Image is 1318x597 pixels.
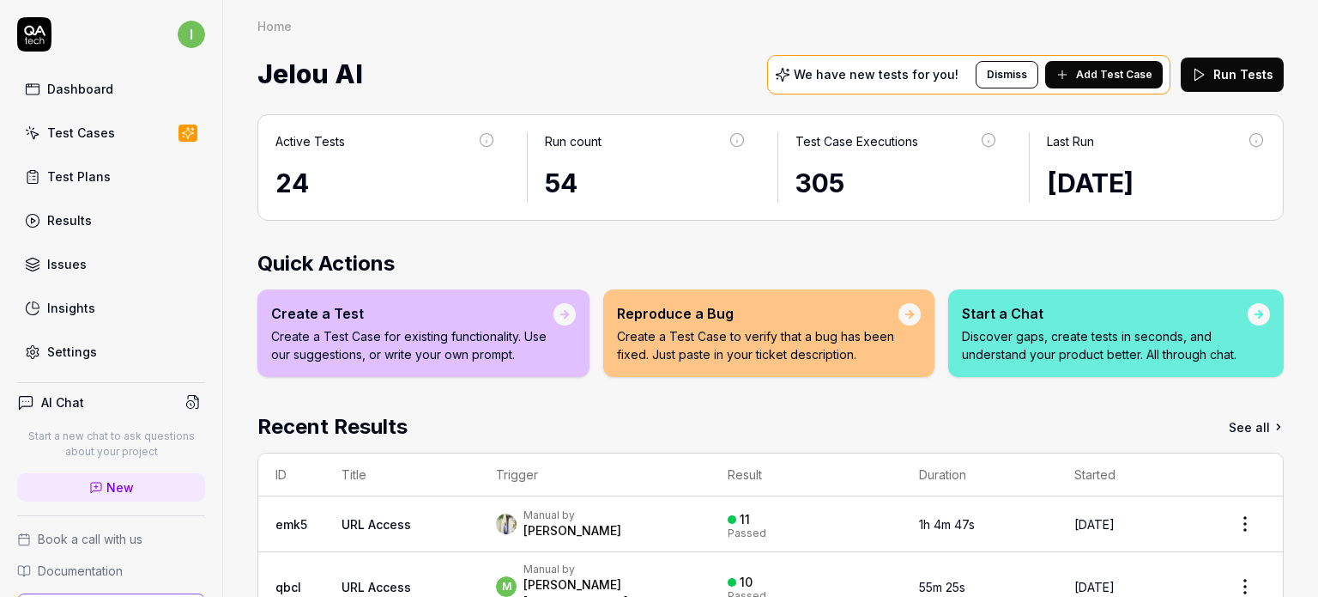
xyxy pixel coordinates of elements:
time: 1h 4m 47s [919,517,975,532]
div: Test Plans [47,168,111,186]
th: Duration [902,454,1057,496]
div: 11 [740,512,750,527]
div: Results [47,211,92,229]
time: [DATE] [1074,517,1115,532]
th: Started [1057,454,1207,496]
a: Issues [17,247,205,281]
div: Test Case Executions [795,132,918,150]
div: [PERSON_NAME] [523,522,621,539]
a: qbcI [275,580,301,594]
div: Create a Test [271,303,553,324]
div: Settings [47,343,97,361]
div: Manual by [523,563,693,576]
span: m [496,576,517,597]
p: We have new tests for you! [794,69,958,81]
h2: Recent Results [257,411,408,442]
time: [DATE] [1047,168,1134,198]
span: i [178,21,205,48]
a: emk5 [275,517,307,532]
button: i [178,17,205,52]
div: 54 [545,164,747,203]
button: Run Tests [1181,58,1284,92]
p: Start a new chat to ask questions about your project [17,429,205,460]
a: Book a call with us [17,530,205,548]
div: Run count [545,132,602,150]
span: Documentation [38,562,123,580]
span: Jelou AI [257,52,363,97]
a: Insights [17,291,205,325]
h2: Quick Actions [257,248,1284,279]
div: Test Cases [47,124,115,142]
a: Documentation [17,562,205,580]
a: New [17,473,205,502]
div: 305 [795,164,998,203]
a: Settings [17,335,205,369]
p: Create a Test Case for existing functionality. Use our suggestions, or write your own prompt. [271,327,553,363]
a: URL Access [342,580,411,594]
a: Test Plans [17,160,205,193]
a: Dashboard [17,72,205,106]
p: Discover gaps, create tests in seconds, and understand your product better. All through chat. [962,327,1248,363]
a: Results [17,204,205,237]
button: Dismiss [976,61,1038,88]
div: Issues [47,255,87,273]
img: 7e09ec51-5a90-4532-8e5e-66d2bd4489bc.JPG [496,514,517,534]
div: Dashboard [47,80,113,98]
th: ID [258,454,324,496]
div: 10 [740,575,753,590]
div: Manual by [523,509,621,522]
div: Last Run [1047,132,1094,150]
div: Start a Chat [962,303,1248,324]
div: 24 [275,164,496,203]
div: Active Tests [275,132,345,150]
th: Title [324,454,479,496]
a: Test Cases [17,116,205,149]
th: Result [710,454,902,496]
a: See all [1229,411,1284,442]
p: Create a Test Case to verify that a bug has been fixed. Just paste in your ticket description. [617,327,898,363]
div: Insights [47,299,95,317]
div: Home [257,17,292,34]
button: Add Test Case [1045,61,1163,88]
span: Add Test Case [1076,67,1152,82]
div: Reproduce a Bug [617,303,898,324]
h4: AI Chat [41,393,84,411]
span: New [106,478,134,496]
time: 55m 25s [919,580,965,594]
th: Trigger [479,454,710,496]
span: Book a call with us [38,530,142,548]
div: Passed [728,528,766,539]
time: [DATE] [1074,580,1115,594]
a: URL Access [342,517,411,532]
